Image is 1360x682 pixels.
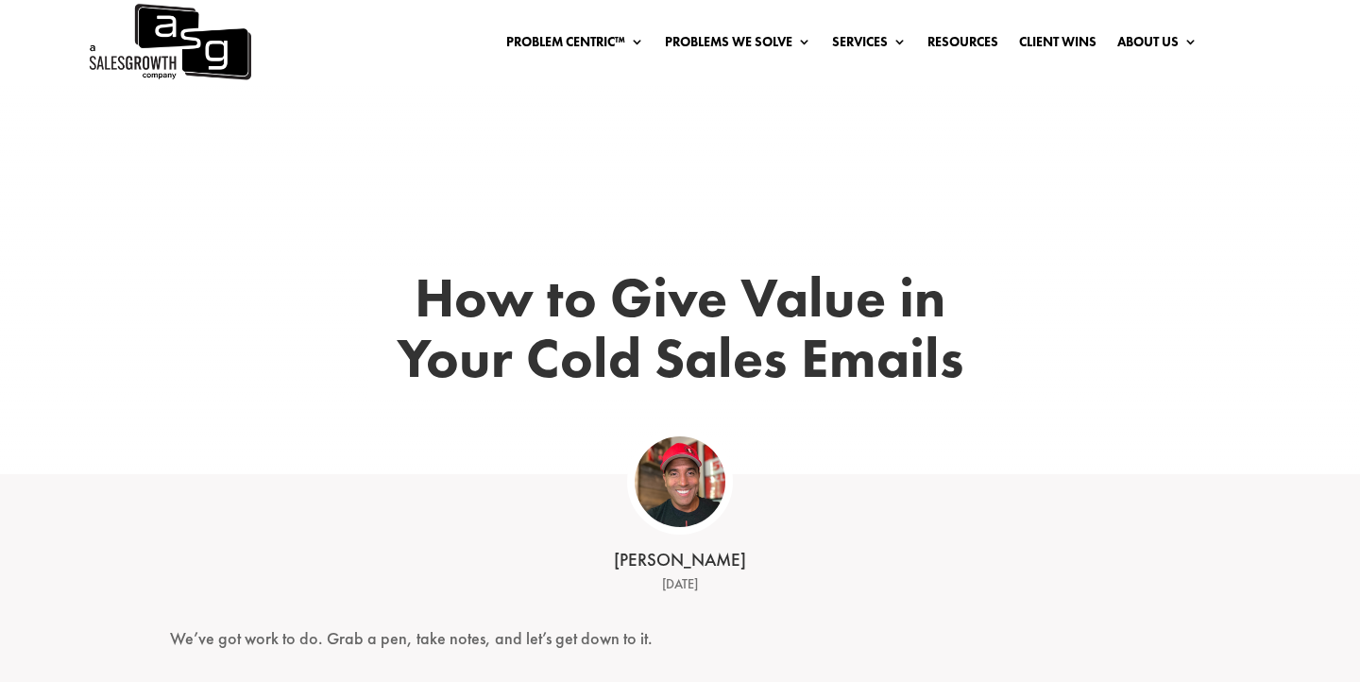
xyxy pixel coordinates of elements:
a: Resources [927,35,998,56]
a: Client Wins [1019,35,1096,56]
p: We’ve got work to do. Grab a pen, take notes, and let’s get down to it. [170,625,1190,670]
img: ASG Co_alternate lockup (1) [635,436,725,527]
a: Services [832,35,907,56]
div: [PERSON_NAME] [387,548,973,573]
a: Problems We Solve [665,35,811,56]
div: [DATE] [387,573,973,596]
h1: How to Give Value in Your Cold Sales Emails [368,267,992,399]
a: Problem Centric™ [506,35,644,56]
a: About Us [1117,35,1198,56]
